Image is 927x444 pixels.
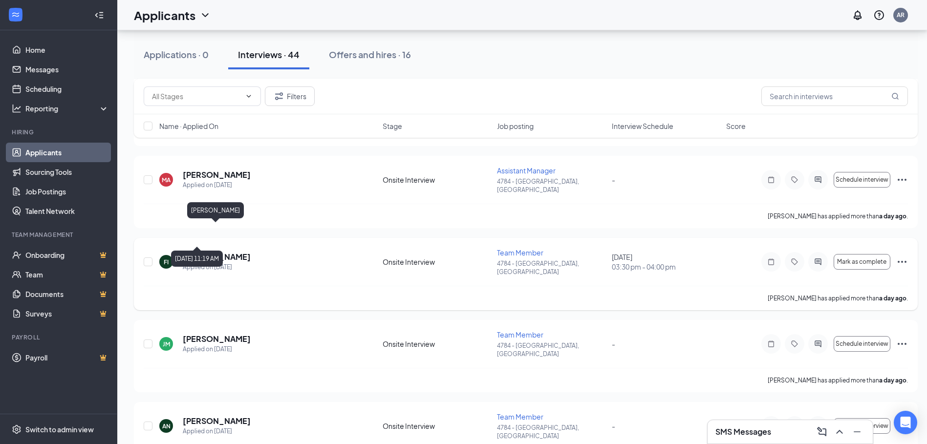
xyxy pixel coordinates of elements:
div: Reporting [25,104,109,113]
svg: Tag [789,176,800,184]
svg: Note [765,176,777,184]
span: Team Member [497,330,543,339]
p: 4784 - [GEOGRAPHIC_DATA], [GEOGRAPHIC_DATA] [497,341,605,358]
a: Home [25,40,109,60]
svg: Tag [789,340,800,348]
div: Offers and hires · 16 [329,48,411,61]
svg: Ellipses [896,256,908,268]
span: Team Member [497,412,543,421]
svg: ComposeMessage [816,426,828,438]
span: 03:30 pm - 04:00 pm [612,262,720,272]
div: Hiring [12,128,107,136]
a: PayrollCrown [25,348,109,367]
p: [PERSON_NAME] has applied more than . [768,212,908,220]
h5: [PERSON_NAME] [183,416,251,426]
svg: ActiveChat [812,340,824,348]
h3: SMS Messages [715,426,771,437]
input: Search in interviews [761,86,908,106]
div: Applications · 0 [144,48,209,61]
svg: Settings [12,424,22,434]
svg: WorkstreamLogo [11,10,21,20]
div: FI [164,258,169,266]
div: [DATE] 11:19 AM [171,251,223,267]
span: Team Member [497,248,543,257]
div: Applied on [DATE] [183,426,251,436]
svg: Filter [273,90,285,102]
div: [PERSON_NAME] [187,202,244,218]
div: Onsite Interview [383,339,491,349]
p: 4784 - [GEOGRAPHIC_DATA], [GEOGRAPHIC_DATA] [497,423,605,440]
span: Name · Applied On [159,121,218,131]
svg: ChevronDown [245,92,253,100]
div: Onsite Interview [383,175,491,185]
span: - [612,175,615,184]
a: SurveysCrown [25,304,109,323]
a: Scheduling [25,79,109,99]
div: Payroll [12,333,107,341]
div: Onsite Interview [383,257,491,267]
svg: ChevronDown [199,9,211,21]
b: a day ago [879,295,906,302]
span: - [612,422,615,430]
p: 4784 - [GEOGRAPHIC_DATA], [GEOGRAPHIC_DATA] [497,177,605,194]
button: Filter Filters [265,86,315,106]
b: a day ago [879,212,906,220]
svg: Note [765,340,777,348]
a: TeamCrown [25,265,109,284]
span: Assistant Manager [497,166,556,175]
svg: Notifications [852,9,863,21]
svg: ActiveChat [812,258,824,266]
button: Schedule interview [834,418,890,434]
button: Schedule interview [834,172,890,188]
svg: Tag [789,258,800,266]
a: DocumentsCrown [25,284,109,304]
h1: Applicants [134,7,195,23]
h5: [PERSON_NAME] [183,169,251,180]
a: Applicants [25,143,109,162]
div: Switch to admin view [25,424,94,434]
div: Open Intercom Messenger [894,411,917,434]
span: Score [726,121,746,131]
span: Job posting [497,121,534,131]
button: Schedule interview [834,336,890,352]
a: Messages [25,60,109,79]
a: Sourcing Tools [25,162,109,182]
div: MA [162,176,171,184]
div: AR [897,11,905,19]
span: Stage [383,121,402,131]
a: Talent Network [25,201,109,221]
div: Applied on [DATE] [183,344,251,354]
p: [PERSON_NAME] has applied more than . [768,294,908,302]
div: Interviews · 44 [238,48,300,61]
svg: Note [765,258,777,266]
a: Job Postings [25,182,109,201]
svg: QuestionInfo [873,9,885,21]
svg: Ellipses [896,174,908,186]
button: ChevronUp [832,424,847,440]
div: Team Management [12,231,107,239]
svg: Minimize [851,426,863,438]
p: 4784 - [GEOGRAPHIC_DATA], [GEOGRAPHIC_DATA] [497,259,605,276]
div: JM [163,340,170,348]
svg: Analysis [12,104,22,113]
div: AN [162,422,171,430]
button: Mark as complete [834,254,890,270]
span: Schedule interview [836,176,888,183]
div: Applied on [DATE] [183,180,251,190]
h5: [PERSON_NAME] [183,334,251,344]
a: OnboardingCrown [25,245,109,265]
div: Onsite Interview [383,421,491,431]
p: [PERSON_NAME] has applied more than . [768,376,908,384]
span: Mark as complete [837,258,886,265]
b: a day ago [879,377,906,384]
span: Interview Schedule [612,121,673,131]
input: All Stages [152,91,241,102]
div: [DATE] [612,252,720,272]
svg: Collapse [94,10,104,20]
span: - [612,339,615,348]
span: Schedule interview [836,340,888,347]
svg: ActiveChat [812,176,824,184]
svg: MagnifyingGlass [891,92,899,100]
button: ComposeMessage [814,424,830,440]
svg: Ellipses [896,338,908,350]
